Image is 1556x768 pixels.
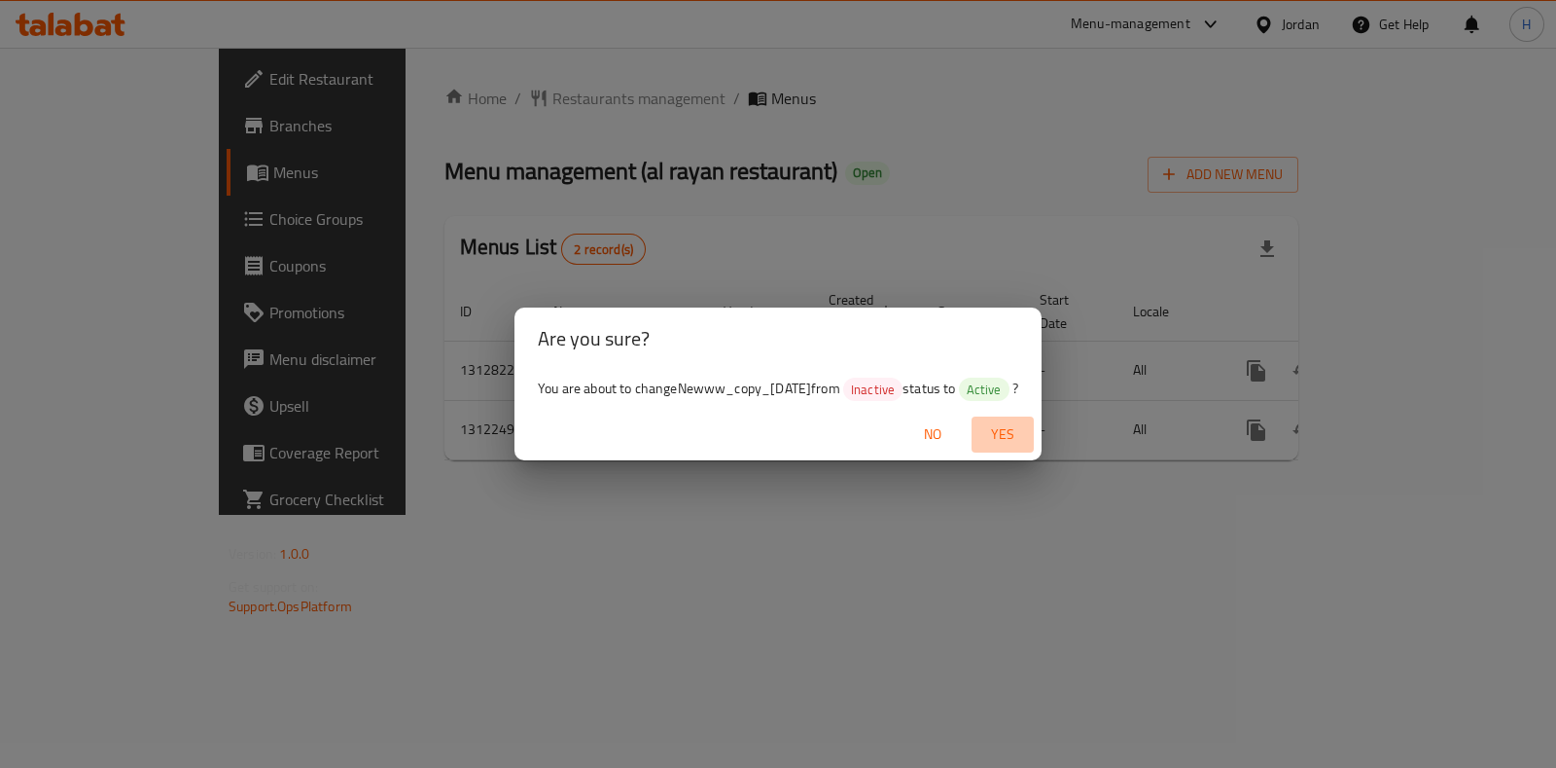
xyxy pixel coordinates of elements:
button: Yes [972,417,1034,453]
button: No [902,417,964,453]
span: Yes [979,422,1026,447]
div: Inactive [843,378,902,401]
span: Active [959,381,1009,399]
span: You are about to change Newww_copy_[DATE] from status to ? [538,376,1018,401]
div: Active [959,378,1009,401]
h2: Are you sure? [538,323,1018,354]
span: Inactive [843,381,902,399]
span: No [909,422,956,447]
